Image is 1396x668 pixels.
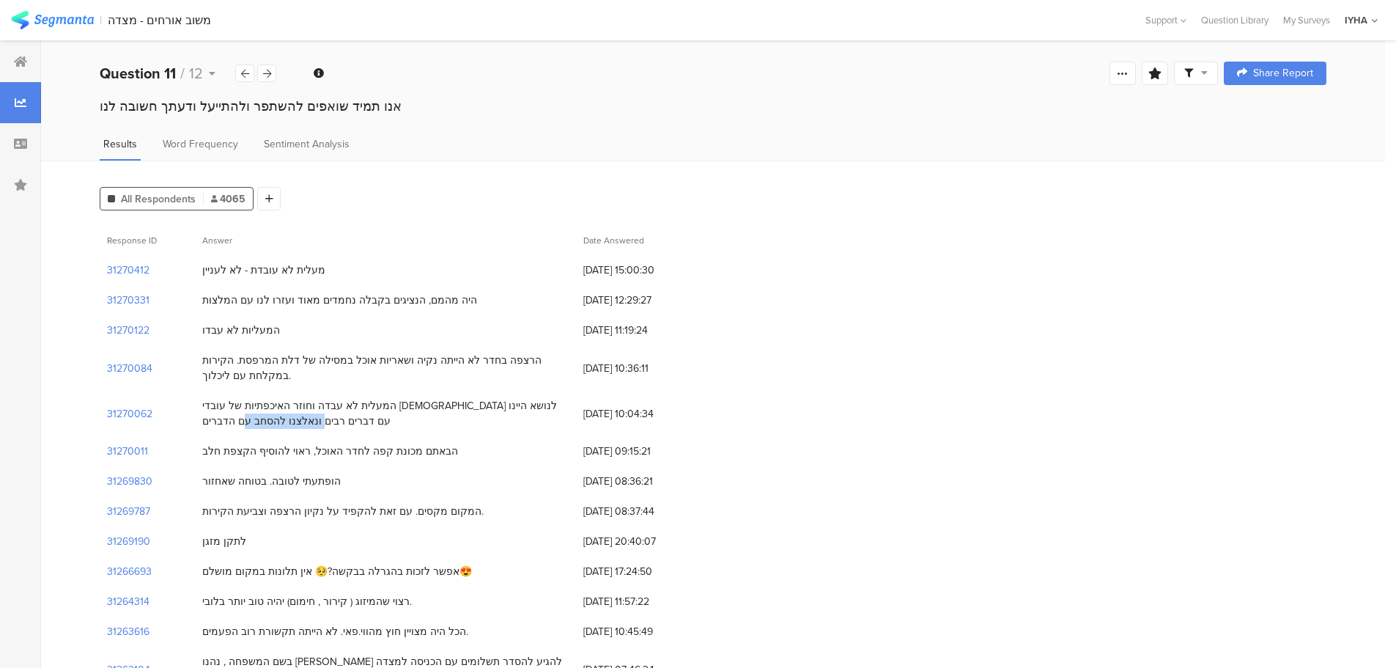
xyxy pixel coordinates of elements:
div: משוב אורחים - מצדה [108,13,211,27]
a: My Surveys [1276,13,1337,27]
div: המקום מקסים. עם זאת להקפיד על נקיון הרצפה וצביעת הקירות. [202,504,484,519]
div: הופתעתי לטובה. בטוחה שאחזור [202,474,341,489]
section: 31269787 [107,504,150,519]
section: 31269830 [107,474,152,489]
div: הרצפה בחדר לא הייתה נקיה ושאריות אוכל במסילה של דלת המרפסת. הקירות במקלחת עם ליכלוך. [202,353,569,383]
div: IYHA [1345,13,1367,27]
span: Response ID [107,234,157,247]
span: Word Frequency [163,136,238,152]
span: / [180,62,185,84]
span: [DATE] 10:36:11 [583,361,701,376]
span: [DATE] 10:45:49 [583,624,701,639]
span: [DATE] 17:24:50 [583,564,701,579]
div: | [100,12,102,29]
div: Support [1145,9,1186,32]
span: [DATE] 09:15:21 [583,444,701,459]
div: הבאתם מכונת קפה לחדר האוכל, ראוי להוסיף הקצפת חלב [202,444,458,459]
section: 31270412 [107,263,149,278]
span: Sentiment Analysis [264,136,350,152]
section: 31270084 [107,361,152,376]
a: Question Library [1194,13,1276,27]
div: המעלית לא עבדה וחוזר האיכפתיות של עובדי [DEMOGRAPHIC_DATA] לנושא היינו עם דברים רבים ונאלצנו להסח... [202,398,569,429]
span: Results [103,136,137,152]
div: המעליות לא עבדו [202,323,280,338]
div: אנו תמיד שואפים להשתפר ולהתייעל ודעתך חשובה לנו [100,97,1326,116]
span: Date Answered [583,234,644,247]
span: Answer [202,234,232,247]
div: הכל היה מצויין חוץ מהווי.פאי. לא הייתה תקשורת רוב הפעמים. [202,624,468,639]
section: 31270011 [107,444,148,459]
section: 31270062 [107,406,152,422]
div: רצוי שהמיזוג ( קירור , חימום) יהיה טוב יותר בלובי. [202,594,412,609]
section: 31263616 [107,624,149,639]
span: 4065 [211,191,245,207]
span: [DATE] 11:57:22 [583,594,701,609]
div: מעלית לא עובדת - לא לעניין [202,263,325,278]
span: [DATE] 10:04:34 [583,406,701,422]
span: [DATE] 08:36:21 [583,474,701,489]
section: 31269190 [107,534,150,549]
span: 12 [189,62,203,84]
section: 31270331 [107,293,149,308]
section: 31264314 [107,594,149,609]
div: לתקן מזגן [202,534,246,549]
span: Share Report [1253,68,1313,78]
span: [DATE] 15:00:30 [583,263,701,278]
span: [DATE] 11:19:24 [583,323,701,338]
div: היה מהמם, הנציגים בקבלה נחמדים מאוד ועזרו לנו עם המלצות [202,293,477,308]
img: segmanta logo [11,11,94,29]
section: 31266693 [107,564,152,579]
section: 31270122 [107,323,149,338]
span: [DATE] 08:37:44 [583,504,701,519]
span: [DATE] 12:29:27 [583,293,701,308]
span: All Respondents [121,191,196,207]
span: [DATE] 20:40:07 [583,534,701,549]
b: Question 11 [100,62,176,84]
div: אפשר לזכות בהגרלה בבקשה?🥺 אין תלונות במקום מושלם😍 [202,564,472,579]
